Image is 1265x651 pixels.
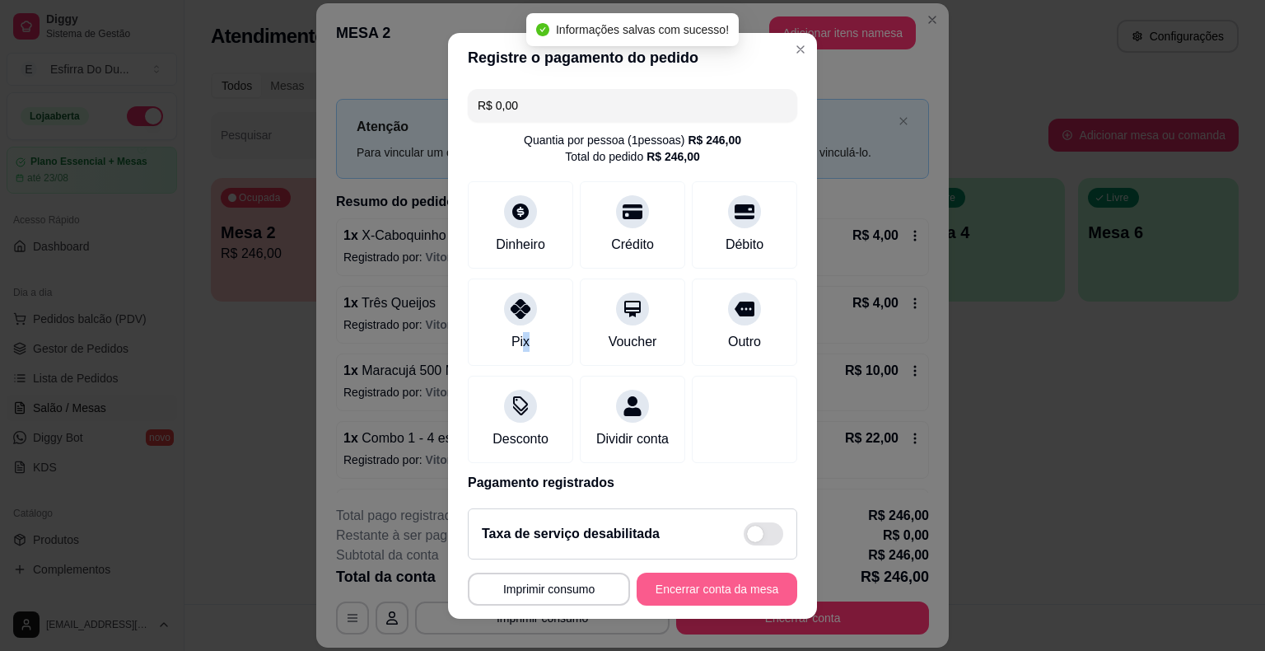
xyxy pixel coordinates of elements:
[536,23,549,36] span: check-circle
[448,33,817,82] header: Registre o pagamento do pedido
[611,235,654,255] div: Crédito
[647,148,700,165] div: R$ 246,00
[492,429,548,449] div: Desconto
[565,148,700,165] div: Total do pedido
[726,235,763,255] div: Débito
[609,332,657,352] div: Voucher
[637,573,797,606] button: Encerrar conta da mesa
[511,332,530,352] div: Pix
[468,473,797,493] p: Pagamento registrados
[688,132,741,148] div: R$ 246,00
[787,36,814,63] button: Close
[482,524,660,544] h2: Taxa de serviço desabilitada
[556,23,729,36] span: Informações salvas com sucesso!
[478,89,787,122] input: Ex.: hambúrguer de cordeiro
[596,429,669,449] div: Dividir conta
[728,332,761,352] div: Outro
[524,132,741,148] div: Quantia por pessoa ( 1 pessoas)
[468,573,630,606] button: Imprimir consumo
[496,235,545,255] div: Dinheiro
